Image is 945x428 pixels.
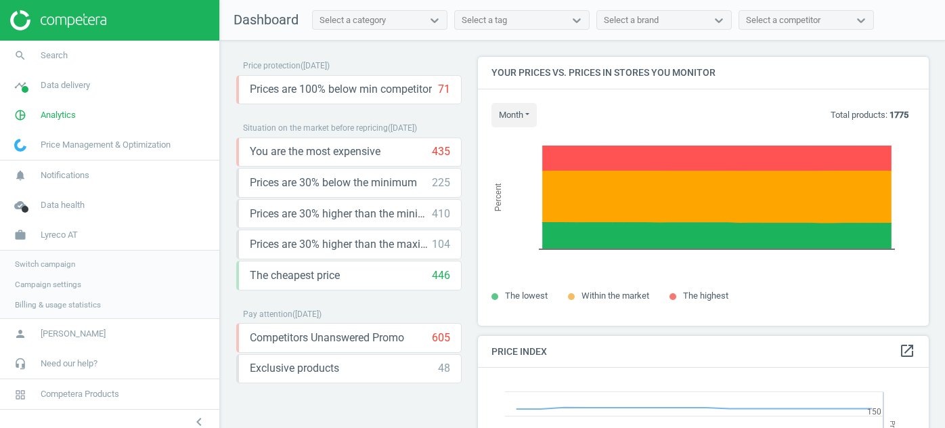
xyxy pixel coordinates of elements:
[7,222,33,248] i: work
[250,82,432,97] span: Prices are 100% below min competitor
[705,255,729,263] tspan: [DATE]
[432,330,450,345] div: 605
[505,291,548,301] span: The lowest
[41,79,90,91] span: Data delivery
[388,123,417,133] span: ( [DATE] )
[462,14,507,26] div: Select a tag
[478,57,929,89] h4: Your prices vs. prices in stores you monitor
[831,109,908,121] p: Total products:
[243,61,301,70] span: Price protection
[250,144,380,159] span: You are the most expensive
[41,358,97,370] span: Need our help?
[250,330,404,345] span: Competitors Unanswered Promo
[41,169,89,181] span: Notifications
[7,192,33,218] i: cloud_done
[14,139,26,152] img: wGWNvw8QSZomAAAAABJRU5ErkJggg==
[889,110,908,120] b: 1775
[41,229,78,241] span: Lyreco AT
[746,14,820,26] div: Select a competitor
[683,291,728,301] span: The highest
[432,175,450,190] div: 225
[7,321,33,347] i: person
[438,361,450,376] div: 48
[15,299,101,310] span: Billing & usage statistics
[15,279,81,290] span: Campaign settings
[432,144,450,159] div: 435
[491,103,537,127] button: month
[493,183,503,211] tspan: Percent
[41,109,76,121] span: Analytics
[438,82,450,97] div: 71
[250,268,340,283] span: The cheapest price
[15,259,75,270] span: Switch campaign
[243,123,388,133] span: Situation on the market before repricing
[243,309,292,319] span: Pay attention
[7,351,33,377] i: headset_mic
[41,139,171,151] span: Price Management & Optimization
[234,12,299,28] span: Dashboard
[7,43,33,68] i: search
[899,343,915,359] i: open_in_new
[478,336,929,368] h4: Price Index
[604,14,659,26] div: Select a brand
[41,49,68,62] span: Search
[432,207,450,221] div: 410
[10,10,106,30] img: ajHJNr6hYgQAAAAASUVORK5CYII=
[320,14,386,26] div: Select a category
[41,328,106,340] span: [PERSON_NAME]
[581,291,649,301] span: Within the market
[7,163,33,188] i: notifications
[250,207,432,221] span: Prices are 30% higher than the minimum
[868,255,892,263] tspan: [DATE]
[250,361,339,376] span: Exclusive products
[41,388,119,400] span: Competera Products
[7,102,33,128] i: pie_chart_outlined
[301,61,330,70] span: ( [DATE] )
[432,237,450,252] div: 104
[7,72,33,98] i: timeline
[867,407,881,416] text: 150
[250,237,432,252] span: Prices are 30% higher than the maximal
[250,175,417,190] span: Prices are 30% below the minimum
[899,343,915,360] a: open_in_new
[432,268,450,283] div: 446
[41,199,85,211] span: Data health
[292,309,322,319] span: ( [DATE] )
